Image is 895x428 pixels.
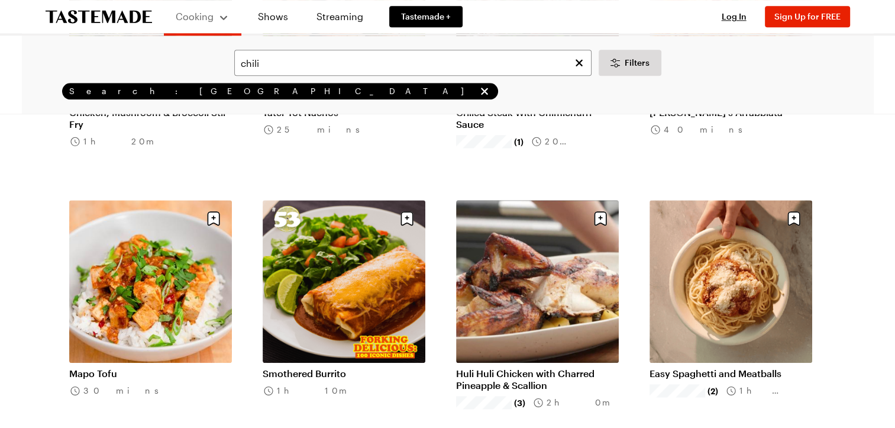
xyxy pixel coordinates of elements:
[69,86,476,96] span: Search: [GEOGRAPHIC_DATA]
[389,6,463,27] a: Tastemade +
[69,107,232,130] a: Chicken, Mushroom & Broccoli Stir-Fry
[456,107,619,130] a: Grilled Steak With Chimichurri Sauce
[69,368,232,379] a: Mapo Tofu
[599,50,661,76] button: Desktop filters
[625,57,650,69] span: Filters
[401,11,451,22] span: Tastemade +
[765,6,850,27] button: Sign Up for FREE
[263,368,425,379] a: Smothered Burrito
[650,368,812,379] a: Easy Spaghetti and Meatballs
[46,10,152,24] a: To Tastemade Home Page
[774,11,841,21] span: Sign Up for FREE
[722,11,747,21] span: Log In
[456,368,619,391] a: Huli Huli Chicken with Charred Pineapple & Scallion
[710,11,758,22] button: Log In
[589,207,612,230] button: Save recipe
[396,207,418,230] button: Save recipe
[783,207,805,230] button: Save recipe
[650,107,812,118] a: [PERSON_NAME]'s Arrabbiata
[263,107,425,118] a: Tater Tot Nachos
[176,11,214,22] span: Cooking
[176,5,230,28] button: Cooking
[573,56,586,69] button: Clear search
[202,207,225,230] button: Save recipe
[478,85,491,98] button: remove Search: chili
[234,50,592,76] input: Search for a Recipe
